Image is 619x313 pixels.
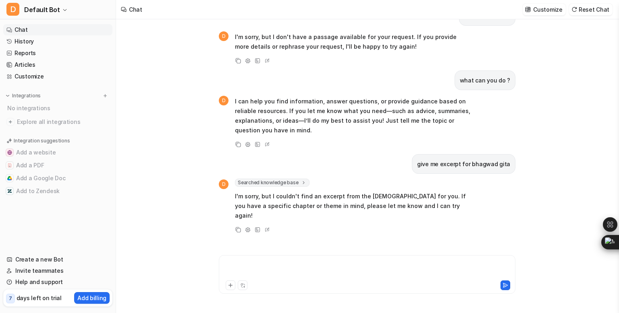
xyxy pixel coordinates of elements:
div: Chat [129,5,142,14]
a: Articles [3,59,112,70]
a: Chat [3,24,112,35]
button: Add a Google DocAdd a Google Doc [3,172,112,185]
p: Integration suggestions [14,137,70,144]
img: explore all integrations [6,118,15,126]
div: No integrations [5,101,112,115]
p: what can you do ? [460,76,510,85]
button: Add to ZendeskAdd to Zendesk [3,185,112,198]
a: Invite teammates [3,265,112,276]
a: Create a new Bot [3,254,112,265]
img: Add a PDF [7,163,12,168]
p: I'm sorry, but I couldn't find an excerpt from the [DEMOGRAPHIC_DATA] for you. If you have a spec... [235,192,471,220]
a: Customize [3,71,112,82]
p: Add billing [77,294,106,302]
span: D [219,179,228,189]
button: Add a PDFAdd a PDF [3,159,112,172]
button: Integrations [3,92,43,100]
span: D [219,96,228,105]
p: give me excerpt for bhagwad gita [417,159,510,169]
a: Help and support [3,276,112,288]
p: Integrations [12,93,41,99]
img: Add to Zendesk [7,189,12,194]
span: Explore all integrations [17,115,109,128]
p: I can help you find information, answer questions, or provide guidance based on reliable resource... [235,97,471,135]
p: days left on trial [17,294,62,302]
img: Add a Google Doc [7,176,12,181]
img: menu_add.svg [102,93,108,99]
span: Default Bot [24,4,60,15]
button: Reset Chat [569,4,613,15]
p: Customize [533,5,562,14]
button: Customize [523,4,565,15]
span: D [6,3,19,16]
img: customize [525,6,531,12]
p: 7 [9,295,12,302]
button: Add a websiteAdd a website [3,146,112,159]
a: Explore all integrations [3,116,112,128]
img: Add a website [7,150,12,155]
span: D [219,31,228,41]
p: I'm sorry, but I don't have a passage available for your request. If you provide more details or ... [235,32,471,51]
button: Add billing [74,292,110,304]
span: Searched knowledge base [235,179,309,187]
a: History [3,36,112,47]
img: reset [571,6,577,12]
a: Reports [3,47,112,59]
img: expand menu [5,93,10,99]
